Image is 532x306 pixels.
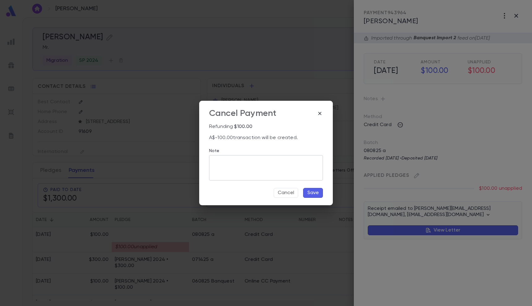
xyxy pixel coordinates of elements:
[303,188,323,198] button: Save
[209,148,220,153] label: Note
[209,124,234,130] p: Refunding
[209,130,323,141] p: A $-100.00 transaction will be created.
[234,124,252,130] p: $100.00
[274,188,298,198] button: Cancel
[209,108,276,119] div: Cancel Payment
